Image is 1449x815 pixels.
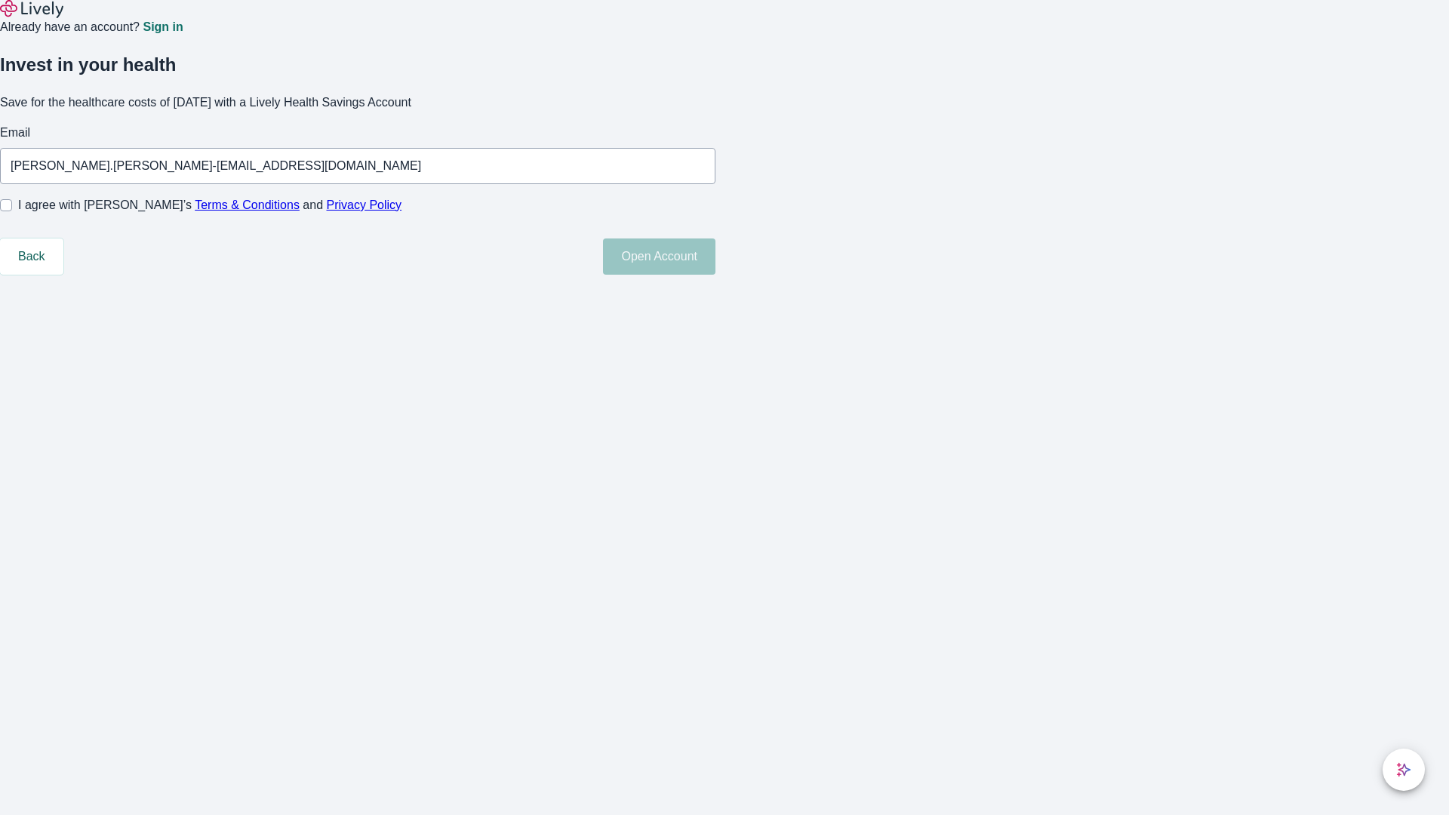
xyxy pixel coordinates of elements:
[18,196,401,214] span: I agree with [PERSON_NAME]’s and
[143,21,183,33] a: Sign in
[1396,762,1411,777] svg: Lively AI Assistant
[195,198,300,211] a: Terms & Conditions
[1383,749,1425,791] button: chat
[327,198,402,211] a: Privacy Policy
